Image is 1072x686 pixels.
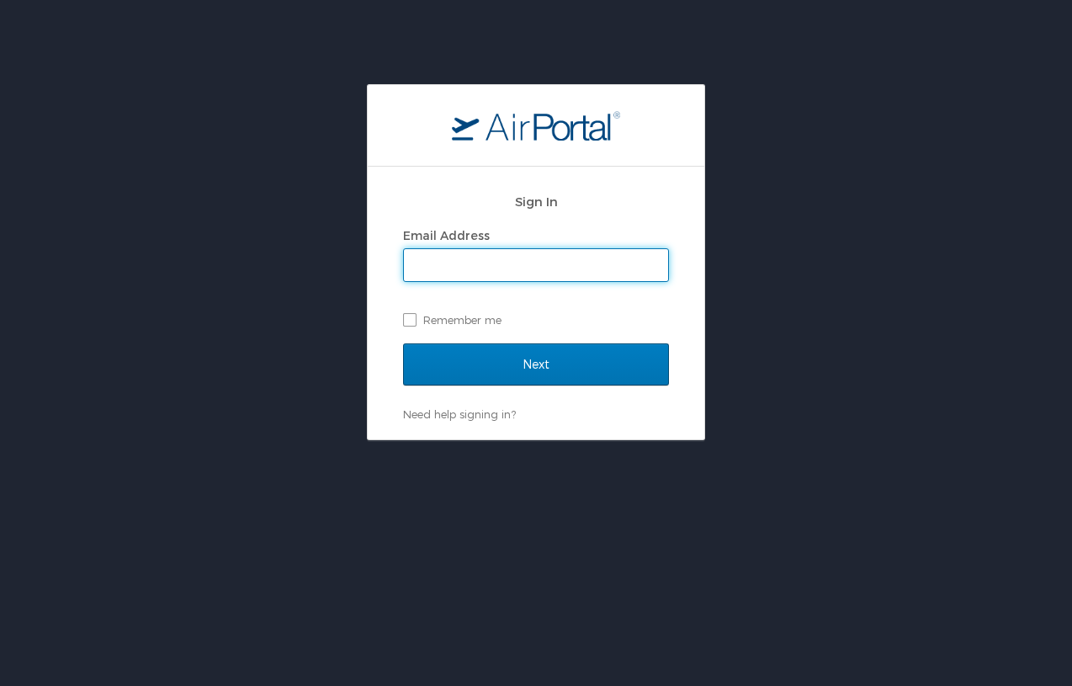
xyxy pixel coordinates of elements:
label: Remember me [403,307,669,332]
input: Next [403,343,669,386]
h2: Sign In [403,192,669,211]
img: logo [452,110,620,141]
label: Email Address [403,228,490,242]
a: Need help signing in? [403,407,516,421]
